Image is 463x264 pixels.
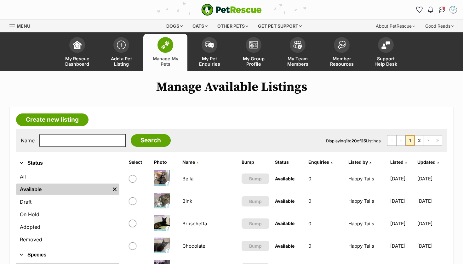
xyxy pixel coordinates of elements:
a: My Team Members [276,34,320,71]
a: My Rescue Dashboard [55,34,99,71]
a: Create new listing [16,113,89,126]
img: logo-e224e6f780fb5917bec1dbf3a21bbac754714ae5b6737aabdf751b685950b380.svg [201,4,262,16]
a: Draft [16,196,119,207]
a: Manage My Pets [143,34,187,71]
button: Bump [242,241,269,251]
span: Listed [390,159,403,165]
td: 0 [306,190,345,212]
div: Get pet support [254,20,306,32]
td: [DATE] [417,235,446,257]
button: Bump [242,196,269,206]
a: Removed [16,234,119,245]
span: Available [275,221,294,226]
span: Displaying to of Listings [326,138,381,143]
span: Bump [249,198,262,205]
img: help-desk-icon-fdf02630f3aa405de69fd3d07c3f3aa587a6932b1a1747fa1d2bba05be0121f9.svg [381,41,390,49]
a: Conversations [437,5,447,15]
a: Updated [417,159,439,165]
a: Page 2 [415,135,424,146]
span: Listed by [348,159,368,165]
span: Support Help Desk [372,56,400,67]
label: Name [21,138,35,143]
span: Member Resources [328,56,356,67]
img: dashboard-icon-eb2f2d2d3e046f16d808141f083e7271f6b2e854fb5c12c21221c1fb7104beca.svg [73,41,82,49]
a: Last page [433,135,442,146]
button: Species [16,251,119,259]
img: notifications-46538b983faf8c2785f20acdc204bb7945ddae34d4c08c2a6579f10ce5e182be.svg [428,7,433,13]
span: My Pet Enquiries [195,56,224,67]
td: 0 [306,213,345,234]
strong: 1 [346,138,348,143]
span: Available [275,243,294,249]
a: Next page [424,135,433,146]
a: Name [182,159,198,165]
a: My Group Profile [231,34,276,71]
a: Happy Tails [348,221,374,227]
button: Bump [242,218,269,229]
td: [DATE] [417,168,446,190]
span: Manage My Pets [151,56,180,67]
input: Search [131,134,171,147]
a: Add a Pet Listing [99,34,143,71]
button: Status [16,159,119,167]
a: All [16,171,119,182]
td: [DATE] [388,168,417,190]
span: Available [275,198,294,204]
ul: Account quick links [414,5,458,15]
div: About PetRescue [371,20,420,32]
td: [DATE] [388,235,417,257]
span: Updated [417,159,436,165]
a: Listed [390,159,407,165]
a: Happy Tails [348,176,374,182]
span: Name [182,159,195,165]
span: Bump [249,243,262,249]
a: Member Resources [320,34,364,71]
button: Bump [242,173,269,184]
a: Listed by [348,159,371,165]
a: On Hold [16,209,119,220]
span: Previous page [397,135,405,146]
a: Chocolate [182,243,205,249]
a: Remove filter [110,184,119,195]
img: group-profile-icon-3fa3cf56718a62981997c0bc7e787c4b2cf8bcc04b72c1350f741eb67cf2f40e.svg [249,41,258,49]
img: Happy Tails profile pic [450,7,456,13]
img: team-members-icon-5396bd8760b3fe7c0b43da4ab00e1e3bb1a5d9ba89233759b79545d2d3fc5d0d.svg [293,41,302,49]
th: Bump [239,157,272,167]
a: Favourites [414,5,424,15]
strong: 20 [352,138,357,143]
a: Adopted [16,221,119,233]
a: Enquiries [308,159,333,165]
th: Photo [151,157,179,167]
div: Status [16,170,119,248]
span: Bump [249,220,262,227]
button: Notifications [426,5,436,15]
div: Good Reads [421,20,458,32]
a: Happy Tails [348,198,374,204]
button: My account [448,5,458,15]
a: Bink [182,198,192,204]
td: [DATE] [388,213,417,234]
th: Select [126,157,151,167]
span: First page [387,135,396,146]
td: [DATE] [417,213,446,234]
a: Menu [9,20,35,31]
img: member-resources-icon-8e73f808a243e03378d46382f2149f9095a855e16c252ad45f914b54edf8863c.svg [337,41,346,49]
img: chat-41dd97257d64d25036548639549fe6c8038ab92f7586957e7f3b1b290dea8141.svg [439,7,445,13]
div: Cats [188,20,212,32]
td: 0 [306,235,345,257]
a: Happy Tails [348,243,374,249]
a: PetRescue [201,4,262,16]
div: Dogs [162,20,187,32]
img: add-pet-listing-icon-0afa8454b4691262ce3f59096e99ab1cd57d4a30225e0717b998d2c9b9846f56.svg [117,41,126,49]
a: Bruschetta [182,221,207,227]
img: pet-enquiries-icon-7e3ad2cf08bfb03b45e93fb7055b45f3efa6380592205ae92323e6603595dc1f.svg [205,41,214,48]
strong: 25 [361,138,366,143]
span: Bump [249,175,262,182]
a: Support Help Desk [364,34,408,71]
span: My Rescue Dashboard [63,56,91,67]
span: My Team Members [283,56,312,67]
img: manage-my-pets-icon-02211641906a0b7f246fdf0571729dbe1e7629f14944591b6c1af311fb30b64b.svg [161,41,170,49]
span: Available [275,176,294,181]
div: Other pets [213,20,253,32]
span: Add a Pet Listing [107,56,135,67]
